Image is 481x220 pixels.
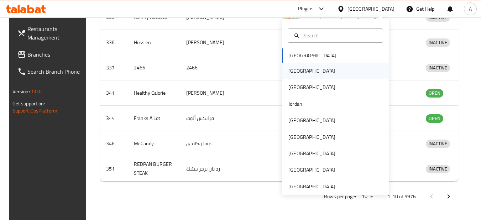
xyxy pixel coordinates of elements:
[181,131,241,156] td: مستر.كاندي
[288,166,335,174] div: [GEOGRAPHIC_DATA]
[181,55,241,80] td: 2466
[27,67,84,76] span: Search Branch Phone
[181,156,241,182] td: رد بان برجر ستيك
[288,150,335,157] div: [GEOGRAPHIC_DATA]
[181,106,241,131] td: فرانكس ألوت
[324,192,356,201] p: Rows per page:
[12,87,30,96] span: Version:
[387,192,416,201] p: 1-10 of 5976
[359,191,376,202] div: Rows per page:
[100,131,128,156] td: 346
[288,83,335,91] div: [GEOGRAPHIC_DATA]
[426,140,450,148] span: INACTIVE
[440,188,457,205] button: Next page
[100,80,128,106] td: 341
[288,100,302,108] div: Jordan
[128,106,181,131] td: Franks A Lot
[128,55,181,80] td: 2466
[426,89,443,98] div: OPEN
[100,156,128,182] td: 351
[31,87,42,96] span: 1.0.0
[426,64,450,72] span: INACTIVE
[100,55,128,80] td: 337
[27,25,84,42] span: Restaurants Management
[128,156,181,182] td: REDPAN BURGER STEAK
[301,32,378,40] input: Search
[181,30,241,55] td: [PERSON_NAME]
[426,114,443,122] span: OPEN
[12,20,89,46] a: Restaurants Management
[27,50,84,59] span: Branches
[347,5,394,13] div: [GEOGRAPHIC_DATA]
[288,67,335,75] div: [GEOGRAPHIC_DATA]
[100,30,128,55] td: 336
[100,106,128,131] td: 344
[181,80,241,106] td: [PERSON_NAME]
[426,114,443,123] div: OPEN
[128,80,181,106] td: Healthy Calorie
[12,106,58,115] a: Support.OpsPlatform
[288,133,335,141] div: [GEOGRAPHIC_DATA]
[12,63,89,80] a: Search Branch Phone
[288,183,335,190] div: [GEOGRAPHIC_DATA]
[288,116,335,124] div: [GEOGRAPHIC_DATA]
[128,131,181,156] td: Mr.Candy
[12,46,89,63] a: Branches
[128,30,181,55] td: Hussien
[12,99,45,108] span: Get support on:
[298,5,314,13] div: Plugins
[426,38,450,47] span: INACTIVE
[469,5,472,13] span: A
[426,89,443,97] span: OPEN
[426,165,450,173] span: INACTIVE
